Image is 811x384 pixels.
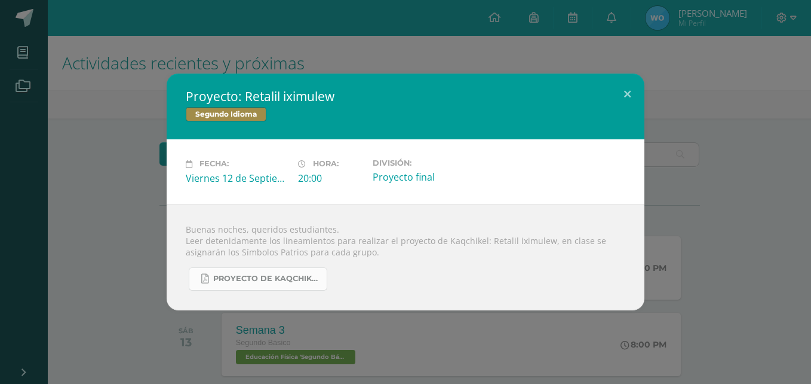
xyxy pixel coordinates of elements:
h2: Proyecto: Retalil iximulew [186,88,625,105]
span: Fecha: [199,160,229,169]
span: Hora: [313,160,339,169]
div: 20:00 [298,172,363,185]
a: Proyecto de Kaqchikel IV Unidad Secundaria.pdf [189,267,327,291]
button: Close (Esc) [610,74,644,114]
div: Viernes 12 de Septiembre [186,172,288,185]
div: Proyecto final [373,170,475,184]
label: División: [373,159,475,167]
span: Segundo Idioma [186,107,266,121]
span: Proyecto de Kaqchikel IV Unidad Secundaria.pdf [213,274,321,284]
div: Buenas noches, queridos estudiantes. Leer detenidamente los lineamientos para realizar el proyect... [167,204,644,310]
